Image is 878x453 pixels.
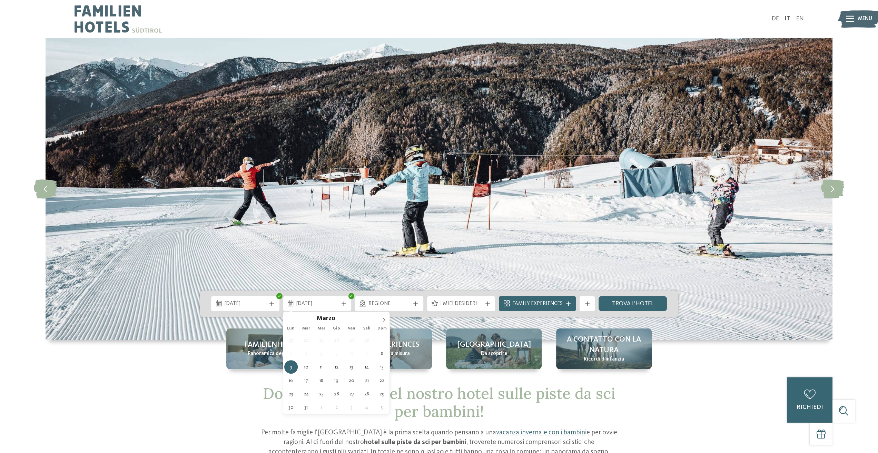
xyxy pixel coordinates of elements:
[796,404,823,410] span: richiedi
[299,401,313,414] span: Marzo 31, 2026
[315,360,328,374] span: Marzo 11, 2026
[375,347,389,360] span: Marzo 8, 2026
[360,387,374,401] span: Marzo 28, 2026
[360,333,374,347] span: Febbraio 28, 2026
[564,334,644,356] span: A contatto con la natura
[225,300,266,308] span: [DATE]
[226,328,322,369] a: Hotel sulle piste da sci per bambini: divertimento senza confini Familienhotels Panoramica degli ...
[345,347,358,360] span: Marzo 6, 2026
[787,377,832,423] a: richiedi
[375,374,389,387] span: Marzo 22, 2026
[299,374,313,387] span: Marzo 17, 2026
[345,333,358,347] span: Febbraio 27, 2026
[330,333,343,347] span: Febbraio 26, 2026
[599,296,667,311] a: trova l’hotel
[284,360,298,374] span: Marzo 9, 2026
[296,300,338,308] span: [DATE]
[345,360,358,374] span: Marzo 13, 2026
[457,339,531,350] span: [GEOGRAPHIC_DATA]
[375,401,389,414] span: Aprile 5, 2026
[299,387,313,401] span: Marzo 24, 2026
[858,15,872,23] span: Menu
[283,326,298,331] span: Lun
[315,401,328,414] span: Aprile 1, 2026
[284,333,298,347] span: Febbraio 23, 2026
[330,387,343,401] span: Marzo 26, 2026
[496,429,586,436] a: vacanza invernale con i bambini
[284,374,298,387] span: Marzo 16, 2026
[298,326,314,331] span: Mar
[375,360,389,374] span: Marzo 15, 2026
[481,350,507,358] span: Da scoprire
[360,374,374,387] span: Marzo 21, 2026
[584,356,624,363] span: Ricordi d’infanzia
[360,360,374,374] span: Marzo 14, 2026
[364,439,466,446] strong: hotel sulle piste da sci per bambini
[375,387,389,401] span: Marzo 29, 2026
[785,16,790,22] a: IT
[330,374,343,387] span: Marzo 19, 2026
[796,16,803,22] a: EN
[359,326,374,331] span: Sab
[345,387,358,401] span: Marzo 27, 2026
[368,300,410,308] span: Regione
[344,326,359,331] span: Ven
[330,347,343,360] span: Marzo 5, 2026
[248,350,301,358] span: Panoramica degli hotel
[330,401,343,414] span: Aprile 2, 2026
[263,384,615,421] span: Dov’è che si va? Nel nostro hotel sulle piste da sci per bambini!
[345,401,358,414] span: Aprile 3, 2026
[360,347,374,360] span: Marzo 7, 2026
[46,38,832,340] img: Hotel sulle piste da sci per bambini: divertimento senza confini
[375,333,389,347] span: Marzo 1, 2026
[345,374,358,387] span: Marzo 20, 2026
[440,300,482,308] span: I miei desideri
[556,328,652,369] a: Hotel sulle piste da sci per bambini: divertimento senza confini A contatto con la natura Ricordi...
[330,360,343,374] span: Marzo 12, 2026
[284,401,298,414] span: Marzo 30, 2026
[512,300,563,308] span: Family Experiences
[771,16,779,22] a: DE
[299,347,313,360] span: Marzo 3, 2026
[315,333,328,347] span: Febbraio 25, 2026
[284,347,298,360] span: Marzo 2, 2026
[317,316,335,322] span: Marzo
[360,401,374,414] span: Aprile 4, 2026
[314,326,329,331] span: Mer
[315,374,328,387] span: Marzo 18, 2026
[315,347,328,360] span: Marzo 4, 2026
[284,387,298,401] span: Marzo 23, 2026
[374,326,389,331] span: Dom
[329,326,344,331] span: Gio
[315,387,328,401] span: Marzo 25, 2026
[446,328,542,369] a: Hotel sulle piste da sci per bambini: divertimento senza confini [GEOGRAPHIC_DATA] Da scoprire
[299,333,313,347] span: Febbraio 24, 2026
[299,360,313,374] span: Marzo 10, 2026
[244,339,304,350] span: Familienhotels
[335,315,358,322] input: Year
